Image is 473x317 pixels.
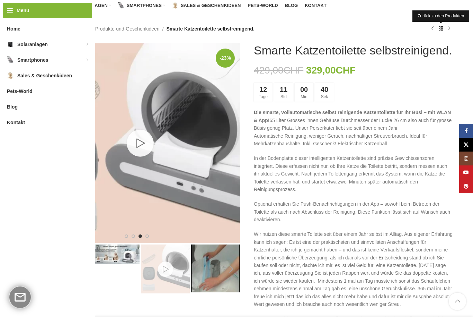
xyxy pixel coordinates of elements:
span: CHF [336,65,356,76]
span: 11 [280,86,287,93]
span: 00 [300,86,308,93]
span: Sek [321,95,328,99]
a: X Social Link [459,138,473,152]
img: Smarte Katzentoilette selbstreinigend. – Bild 11 [191,245,240,292]
strong: Die smarte, vollautomatische selbst reinigende Katzentoilette für Ihr Büsi – mit WLAN & App! [254,110,451,123]
span: Solaranlagen [17,38,48,51]
a: Pinterest Social Link [459,179,473,193]
img: Smarte Katzentoilette selbstreinigend. – Bild 10 [141,245,190,293]
span: CHF [284,65,304,76]
a: Instagram Social Link [459,152,473,165]
span: Tage [259,95,268,99]
a: Scroll to top button [449,293,466,310]
span: Blog [7,101,18,113]
img: Smartphones [7,57,14,63]
span: Pets-World [248,3,278,8]
p: Wir nutzen diese smarte Toilette seit über einem Jahr selbst im Alltag. Aus eigener Erfahrung kan... [254,230,453,308]
img: Solaranlagen [7,41,14,48]
span: -23% [216,49,235,68]
span: 40 [321,86,328,93]
p: Optional erhalten Sie Push-Benachrichtigungen in der App – sowohl beim Betreten der Toilette als ... [254,200,453,223]
span: Smarte Katzentoilette selbstreinigend. [167,25,255,33]
a: Facebook Social Link [459,124,473,138]
span: Kontakt [7,116,25,129]
span: Kontakt [305,3,327,8]
bdi: 329,00 [306,65,356,76]
img: Sales & Geschenkideen [172,2,178,9]
span: 12 [259,86,267,93]
div: Zurück zu den Produkten [412,10,469,22]
li: Go to slide 8 [125,234,128,238]
span: Home [7,23,20,35]
li: Go to slide 10 [139,234,142,238]
span: Menü [17,7,29,14]
div: Next slide [223,260,240,278]
span: Sales & Geschenkideen [181,3,241,8]
p: 65 Liter Grosses innen Gehäuse Durchmesser der Lucke 26 cm also auch für grosse Büsis genug Platz... [254,109,453,147]
img: Smartphones [118,2,124,9]
li: Go to slide 11 [145,234,149,238]
h1: Smarte Katzentoilette selbstreinigend. [254,43,452,58]
span: Smartphones [17,54,48,66]
span: Blog [285,3,298,8]
div: 10 / 11 [140,245,190,293]
bdi: 429,00 [254,65,303,76]
span: Pets-World [7,85,33,97]
span: Std [280,95,287,99]
img: Sales & Geschenkideen [7,72,14,79]
nav: Breadcrumb [41,25,255,33]
img: Katzentoiltette-Selbstreinigend-e1730638311479 [41,43,240,243]
div: 9 / 11 [90,245,140,264]
li: Go to slide 9 [132,234,135,238]
a: Nächstes Produkt [445,25,453,33]
span: min [301,95,307,99]
a: YouTube Social Link [459,165,473,179]
a: Nachhaltige-Produkte-und-Geschenkideen [68,25,160,33]
div: 10 / 11 [40,43,241,243]
div: 11 / 11 [190,245,241,292]
span: Smartphones [127,3,162,8]
p: In der Bodenplatte dieser intelligenten Katzentoilette sind präzise Gewichtssensoren integriert. ... [254,154,453,193]
a: Vorheriges Produkt [428,25,437,33]
img: Für Katzen von 1 bis 8 KG [91,245,140,264]
span: Sales & Geschenkideen [17,69,72,82]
